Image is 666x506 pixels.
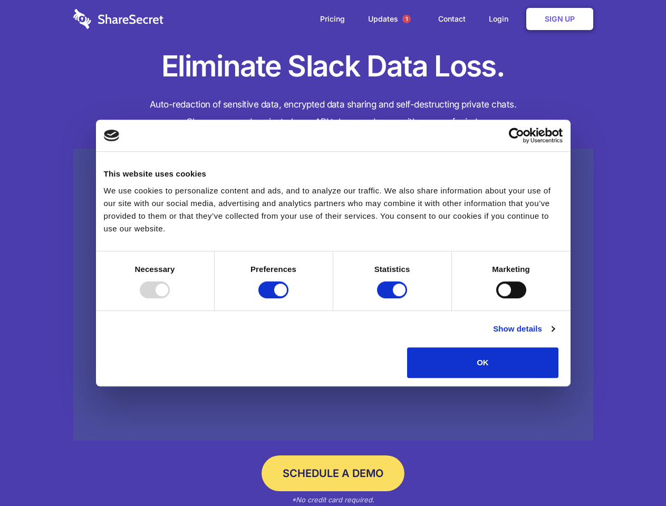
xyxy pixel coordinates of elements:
em: *No credit card required. [292,495,374,504]
a: Login [478,3,524,35]
a: Sign Up [526,8,593,30]
strong: Statistics [374,265,410,274]
a: Schedule a Demo [262,455,404,491]
img: logo-wordmark-white-trans-d4663122ce5f474addd5e946df7df03e33cb6a1c49d2221995e7729f52c070b2.svg [73,9,163,29]
a: Usercentrics Cookiebot - opens in a new window [470,128,563,143]
strong: Preferences [250,265,296,274]
a: Wistia video thumbnail [73,149,593,441]
span: 1 [402,15,411,23]
a: Contact [428,3,476,35]
button: OK [407,347,558,378]
a: Show details [493,323,554,335]
strong: Necessary [135,265,175,274]
div: This website uses cookies [104,168,563,180]
h1: Eliminate Slack Data Loss. [73,47,593,85]
h4: Auto-redaction of sensitive data, encrypted data sharing and self-destructing private chats. Shar... [73,96,593,131]
a: Pricing [310,3,355,35]
img: logo [104,130,120,141]
strong: Marketing [492,265,530,274]
div: We use cookies to personalize content and ads, and to analyze our traffic. We also share informat... [104,184,563,235]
